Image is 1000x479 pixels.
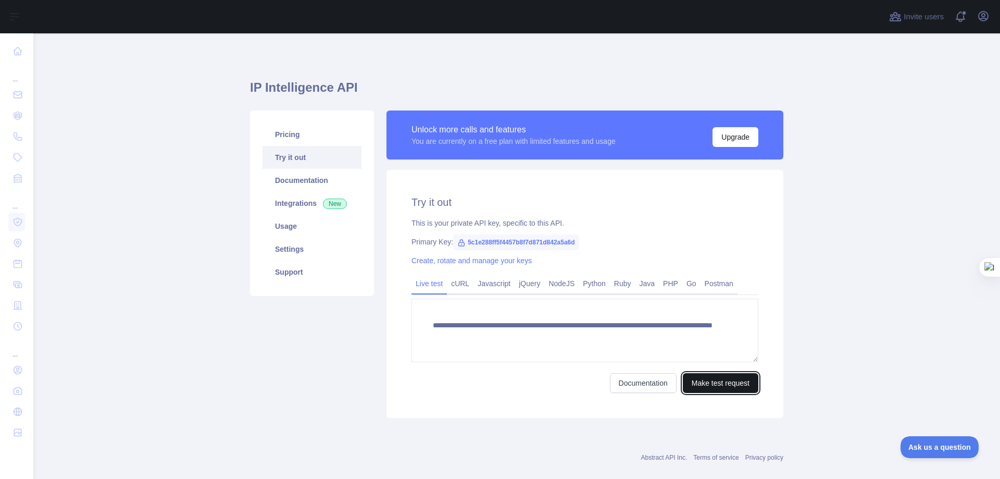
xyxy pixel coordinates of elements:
[262,215,361,238] a: Usage
[262,123,361,146] a: Pricing
[683,373,758,393] button: Make test request
[887,8,946,25] button: Invite users
[682,275,701,292] a: Go
[8,63,25,83] div: ...
[411,136,616,146] div: You are currently on a free plan with limited features and usage
[641,454,687,461] a: Abstract API Inc.
[453,235,579,250] span: 5c1e288ff5f4457b8f7d871d842a5a6d
[579,275,610,292] a: Python
[610,275,635,292] a: Ruby
[659,275,682,292] a: PHP
[262,146,361,169] a: Try it out
[411,218,758,228] div: This is your private API key, specific to this API.
[901,436,979,458] iframe: Toggle Customer Support
[712,127,758,147] button: Upgrade
[262,192,361,215] a: Integrations New
[635,275,659,292] a: Java
[411,275,447,292] a: Live test
[8,190,25,211] div: ...
[610,373,677,393] a: Documentation
[745,454,783,461] a: Privacy policy
[473,275,515,292] a: Javascript
[262,169,361,192] a: Documentation
[904,11,944,23] span: Invite users
[411,124,616,136] div: Unlock more calls and features
[544,275,579,292] a: NodeJS
[262,238,361,261] a: Settings
[250,79,783,104] h1: IP Intelligence API
[8,338,25,359] div: ...
[323,199,347,209] span: New
[447,275,473,292] a: cURL
[411,195,758,210] h2: Try it out
[411,237,758,247] div: Primary Key:
[693,454,739,461] a: Terms of service
[262,261,361,284] a: Support
[411,256,532,265] a: Create, rotate and manage your keys
[515,275,544,292] a: jQuery
[701,275,737,292] a: Postman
